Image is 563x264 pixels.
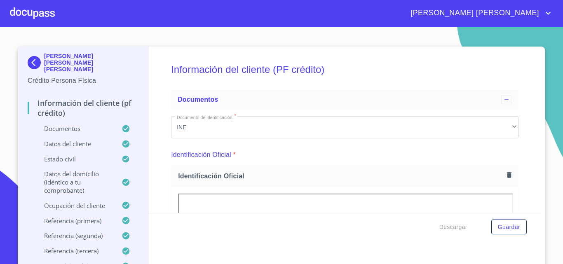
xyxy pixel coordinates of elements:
p: Ocupación del Cliente [28,201,122,210]
p: Estado Civil [28,155,122,163]
p: Documentos [28,124,122,133]
img: Docupass spot blue [28,56,44,69]
p: [PERSON_NAME] [PERSON_NAME] [PERSON_NAME] [44,53,138,72]
div: INE [171,116,518,138]
p: Referencia (segunda) [28,231,122,240]
div: [PERSON_NAME] [PERSON_NAME] [PERSON_NAME] [28,53,138,76]
button: Descargar [436,220,471,235]
p: Referencia (tercera) [28,247,122,255]
p: Datos del domicilio (idéntico a tu comprobante) [28,170,122,194]
span: [PERSON_NAME] [PERSON_NAME] [404,7,543,20]
h5: Información del cliente (PF crédito) [171,53,518,86]
button: Guardar [491,220,527,235]
p: Crédito Persona Física [28,76,138,86]
span: Descargar [439,222,467,232]
p: Información del cliente (PF crédito) [28,98,138,118]
span: Identificación Oficial [178,172,504,180]
p: Referencia (primera) [28,217,122,225]
p: Identificación Oficial [171,150,231,160]
span: Documentos [178,96,218,103]
span: Guardar [498,222,520,232]
button: account of current user [404,7,553,20]
div: Documentos [171,90,518,110]
p: Datos del cliente [28,140,122,148]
